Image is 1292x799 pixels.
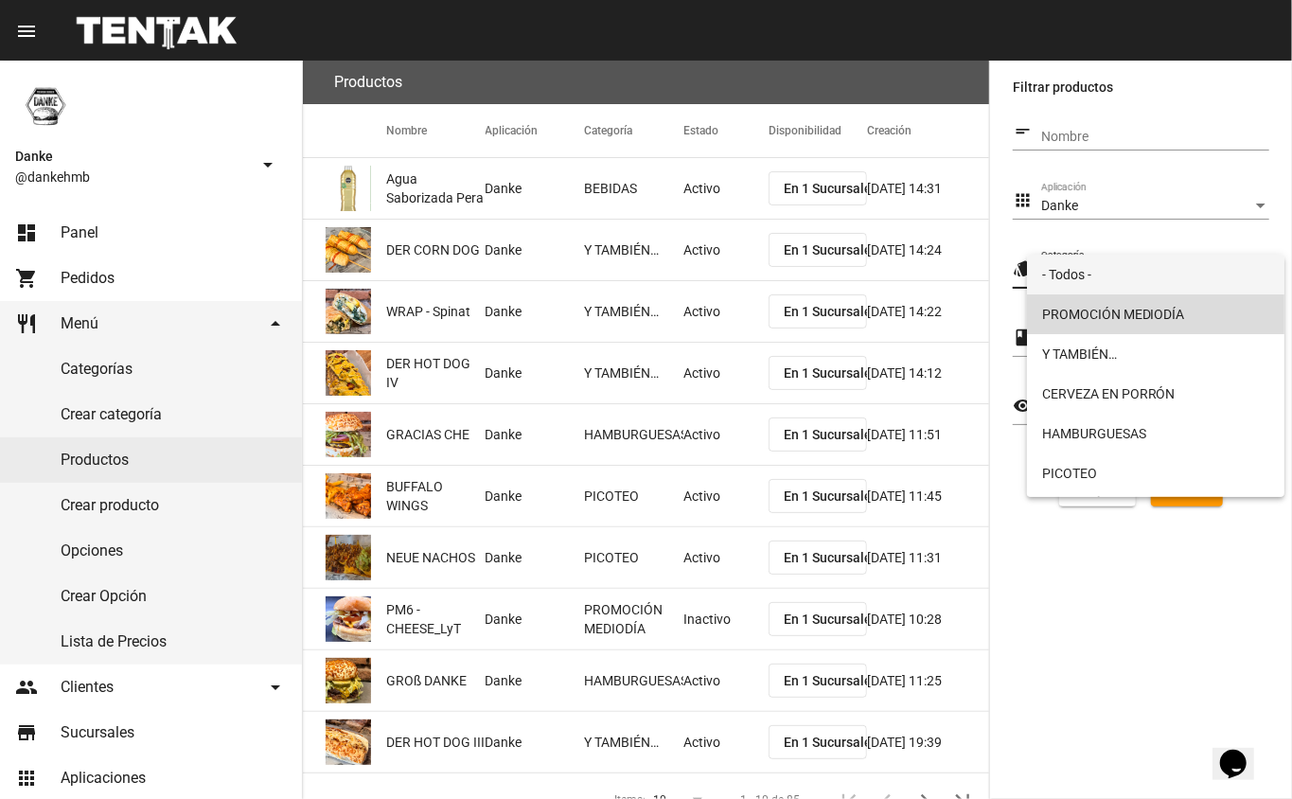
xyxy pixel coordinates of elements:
span: PROMOCIÓN MEDIODÍA [1042,294,1270,334]
iframe: chat widget [1212,723,1273,780]
span: - Todos - [1042,255,1270,294]
span: CERVEZA EN LATA [1042,493,1270,533]
span: Y TAMBIÉN… [1042,334,1270,374]
span: HAMBURGUESAS [1042,414,1270,453]
span: PICOTEO [1042,453,1270,493]
span: CERVEZA EN PORRÓN [1042,374,1270,414]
